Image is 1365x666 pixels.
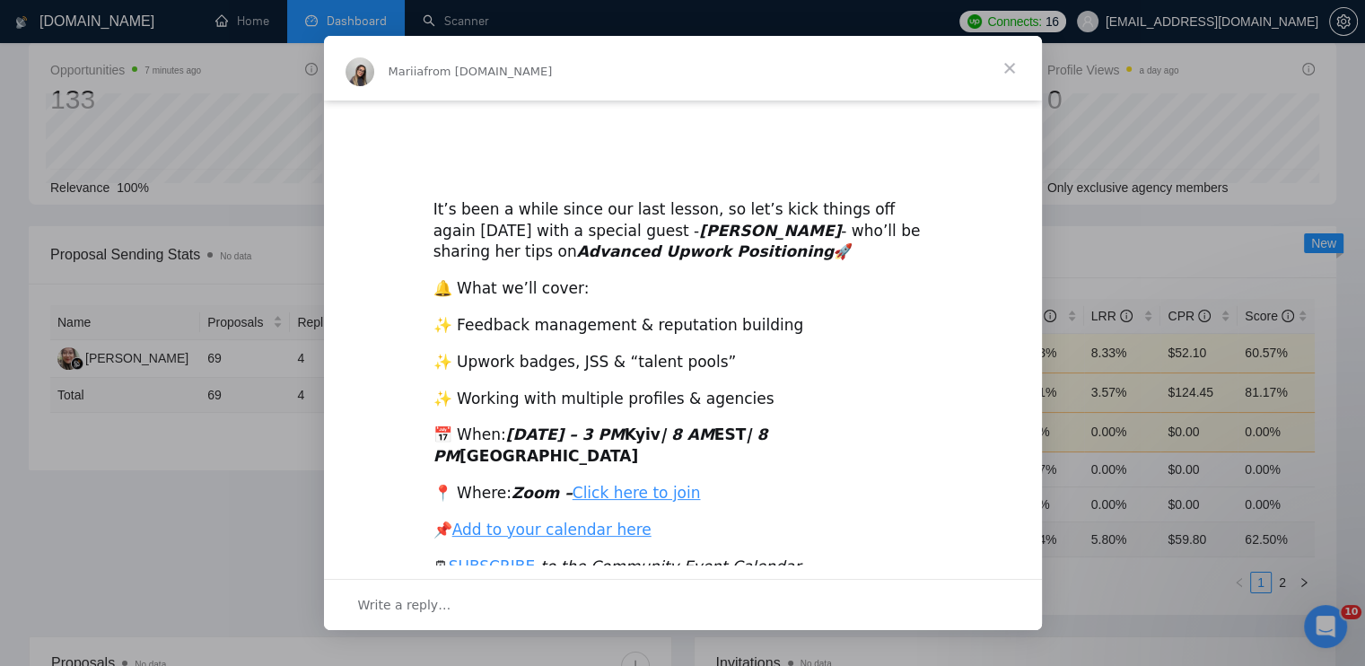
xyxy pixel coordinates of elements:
span: from [DOMAIN_NAME] [424,65,552,78]
div: ​It’s been a while since our last lesson, so let’s kick things off again [DATE] with a special gu... [433,178,932,263]
div: ✨ Feedback management & reputation building [433,315,932,337]
div: 🗓 [433,556,932,578]
i: | 8 AM [661,425,714,443]
div: 🔔 What we’ll cover: [433,278,932,300]
i: [PERSON_NAME] [699,222,841,240]
img: Profile image for Mariia [346,57,374,86]
div: ✨ Working with multiple profiles & agencies [433,389,932,410]
div: Open conversation and reply [324,579,1042,630]
div: 📍 Where: [433,483,932,504]
i: Zoom – [512,484,701,502]
i: to the Community Event Calendar [540,557,801,575]
a: SUBSCRIBE [449,557,536,575]
a: Add to your calendar here [452,521,652,539]
a: Click here to join [573,484,701,502]
div: 📌 [433,520,932,541]
span: Mariia [389,65,424,78]
i: [DATE] – 3 PM [506,425,625,443]
div: ✨ Upwork badges, JSS & “talent pools” [433,352,932,373]
span: Close [977,36,1042,101]
span: Write a reply… [358,593,451,617]
b: Kyiv EST [GEOGRAPHIC_DATA] [433,425,768,465]
i: Advanced Upwork Positioning [577,242,835,260]
div: 📅 When: [433,425,932,468]
i: | 8 PM [433,425,768,465]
